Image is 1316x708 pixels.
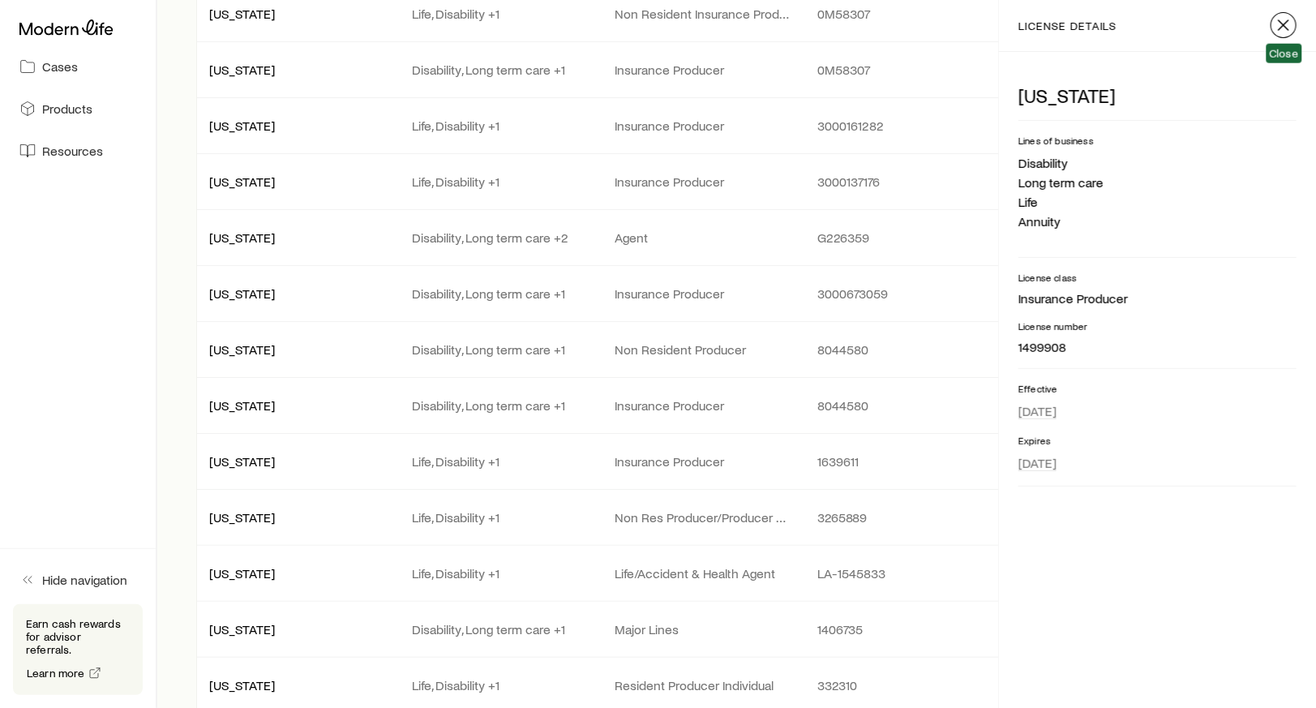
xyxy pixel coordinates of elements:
span: [DATE] [1018,403,1057,419]
li: Annuity [1018,212,1297,231]
span: [DATE] [1018,455,1057,471]
p: Life, Disability +1 [412,6,589,22]
p: [US_STATE] [209,285,386,302]
li: Disability [1018,153,1297,173]
span: Products [42,101,92,117]
p: [US_STATE] [209,565,386,581]
p: 332310 [817,677,994,693]
li: Life [1018,192,1297,212]
p: 8044580 [817,341,994,358]
p: 1639611 [817,453,994,470]
p: 0M58307 [817,6,994,22]
p: [US_STATE] [209,6,386,22]
p: Insurance Producer [615,397,791,414]
p: Effective [1018,382,1297,395]
p: Non Resident Insurance Producer [615,6,791,22]
p: Non Resident Producer [615,341,791,358]
p: Agent [615,230,791,246]
p: Disability, Long term care +1 [412,341,589,358]
a: Resources [13,133,143,169]
p: Insurance Producer [1018,290,1297,307]
p: Life/Accident & Health Agent [615,565,791,581]
p: Insurance Producer [615,62,791,78]
p: Life, Disability +1 [412,174,589,190]
p: 3000161282 [817,118,994,134]
p: license details [1018,19,1117,32]
p: 3265889 [817,509,994,526]
p: Disability, Long term care +1 [412,397,589,414]
p: Earn cash rewards for advisor referrals. [26,617,130,656]
button: Hide navigation [13,562,143,598]
p: 0M58307 [817,62,994,78]
p: License number [1018,320,1297,333]
p: [US_STATE] [209,397,386,414]
p: Life, Disability +1 [412,453,589,470]
p: Expires [1018,434,1297,447]
p: [US_STATE] [209,230,386,246]
p: Disability, Long term care +2 [412,230,589,246]
p: [US_STATE] [209,677,386,693]
p: Disability, Long term care +1 [412,62,589,78]
p: [US_STATE] [209,341,386,358]
span: Learn more [27,667,85,679]
p: Lines of business [1018,134,1297,147]
p: Life, Disability +1 [412,118,589,134]
p: LA-1545833 [817,565,994,581]
p: Life, Disability +1 [412,677,589,693]
p: 3000673059 [817,285,994,302]
p: Insurance Producer [615,453,791,470]
p: [US_STATE] [209,453,386,470]
div: Earn cash rewards for advisor referrals.Learn more [13,604,143,695]
p: G226359 [817,230,994,246]
p: [US_STATE] [209,621,386,637]
span: Close [1270,47,1299,60]
a: Cases [13,49,143,84]
span: Hide navigation [42,572,127,588]
li: Long term care [1018,173,1297,192]
p: 8044580 [817,397,994,414]
a: Products [13,91,143,127]
p: 3000137176 [817,174,994,190]
p: Disability, Long term care +1 [412,285,589,302]
p: 1406735 [817,621,994,637]
p: Resident Producer Individual [615,677,791,693]
p: Insurance Producer [615,118,791,134]
p: [US_STATE] [209,509,386,526]
p: [US_STATE] [209,118,386,134]
span: Cases [42,58,78,75]
p: Non Res Producer/Producer Firm [615,509,791,526]
p: Insurance Producer [615,174,791,190]
p: Life, Disability +1 [412,509,589,526]
p: Major Lines [615,621,791,637]
p: Life, Disability +1 [412,565,589,581]
p: Disability, Long term care +1 [412,621,589,637]
p: [US_STATE] [209,174,386,190]
span: Resources [42,143,103,159]
p: Insurance Producer [615,285,791,302]
p: License class [1018,271,1297,284]
p: 1499908 [1018,339,1297,355]
p: [US_STATE] [1018,84,1297,107]
p: [US_STATE] [209,62,386,78]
